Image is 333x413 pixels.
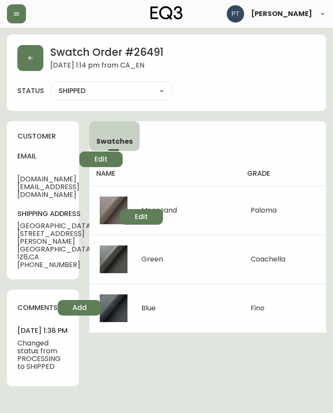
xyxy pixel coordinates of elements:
[120,209,163,225] button: Edit
[17,132,69,141] h4: customer
[247,169,319,178] h4: grade
[17,152,79,161] h4: email
[96,137,133,146] span: Swatches
[96,169,233,178] h4: name
[17,261,120,269] span: [PHONE_NUMBER]
[50,61,163,71] span: [DATE] 1:14 pm from CA_EN
[17,230,120,245] span: [STREET_ADDRESS][PERSON_NAME]
[17,339,69,371] span: Changed status from PROCESSING to SHIPPED
[141,206,177,214] div: Moonsand
[58,300,101,316] button: Add
[100,294,127,322] img: 17d40527-8333-44ad-89b1-5c2954a65f80.jpg-thumb.jpg
[251,254,285,264] span: Coachella
[251,205,277,215] span: Paloma
[227,5,244,23] img: 986dcd8e1aab7847125929f325458823
[100,245,127,273] img: 3091676d-5803-4e44-ae26-0652bf5c42c0.jpg-thumb.jpg
[17,222,120,230] span: [GEOGRAPHIC_DATA] Ly
[17,86,44,96] label: status
[141,255,163,263] div: Green
[79,152,123,167] button: Edit
[50,45,163,61] h2: Swatch Order # 26491
[100,197,127,224] img: dd1b064c-a97d-40dc-a510-7e9ae1b1c944.jpg-thumb.jpg
[17,209,120,219] h4: shipping address
[95,155,108,164] span: Edit
[150,6,183,20] img: logo
[251,10,312,17] span: [PERSON_NAME]
[17,326,69,336] h4: [DATE] 1:36 pm
[17,303,58,313] h4: comments
[72,303,87,313] span: Add
[17,245,120,261] span: [GEOGRAPHIC_DATA] , BC , V3C 1Z6 , CA
[141,304,156,312] div: Blue
[135,212,148,222] span: Edit
[251,303,264,313] span: Fino
[17,175,79,199] span: [DOMAIN_NAME][EMAIL_ADDRESS][DOMAIN_NAME]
